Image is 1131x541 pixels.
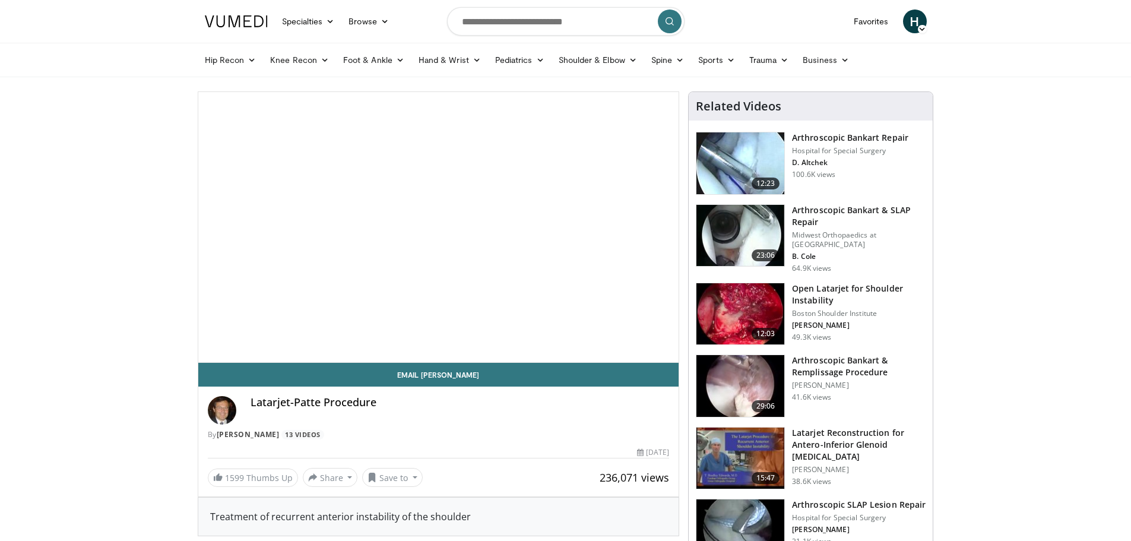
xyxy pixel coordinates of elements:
[251,396,670,409] h4: Latarjet-Patte Procedure
[752,178,780,189] span: 12:23
[208,429,670,440] div: By
[752,400,780,412] span: 29:06
[792,264,831,273] p: 64.9K views
[488,48,552,72] a: Pediatrics
[696,204,926,273] a: 23:06 Arthroscopic Bankart & SLAP Repair Midwest Orthopaedics at [GEOGRAPHIC_DATA] B. Cole 64.9K ...
[752,472,780,484] span: 15:47
[637,447,669,458] div: [DATE]
[696,205,784,267] img: cole_0_3.png.150x105_q85_crop-smart_upscale.jpg
[696,99,781,113] h4: Related Videos
[792,170,835,179] p: 100.6K views
[303,468,358,487] button: Share
[792,158,908,167] p: D. Altchek
[198,92,679,363] video-js: Video Player
[792,252,926,261] p: B. Cole
[752,328,780,340] span: 12:03
[411,48,488,72] a: Hand & Wrist
[263,48,336,72] a: Knee Recon
[696,283,784,345] img: 944938_3.png.150x105_q85_crop-smart_upscale.jpg
[696,428,784,489] img: 38708_0000_3.png.150x105_q85_crop-smart_upscale.jpg
[792,393,831,402] p: 41.6K views
[205,15,268,27] img: VuMedi Logo
[792,355,926,378] h3: Arthroscopic Bankart & Remplissage Procedure
[341,10,396,33] a: Browse
[691,48,742,72] a: Sports
[696,427,926,490] a: 15:47 Latarjet Reconstruction for Antero-Inferior Glenoid [MEDICAL_DATA] [PERSON_NAME] 38.6K views
[792,321,926,330] p: [PERSON_NAME]
[696,132,926,195] a: 12:23 Arthroscopic Bankart Repair Hospital for Special Surgery D. Altchek 100.6K views
[792,333,831,342] p: 49.3K views
[742,48,796,72] a: Trauma
[792,146,908,156] p: Hospital for Special Surgery
[792,525,926,534] p: [PERSON_NAME]
[792,230,926,249] p: Midwest Orthopaedics at [GEOGRAPHIC_DATA]
[696,283,926,346] a: 12:03 Open Latarjet for Shoulder Instability Boston Shoulder Institute [PERSON_NAME] 49.3K views
[447,7,685,36] input: Search topics, interventions
[792,204,926,228] h3: Arthroscopic Bankart & SLAP Repair
[198,48,264,72] a: Hip Recon
[210,510,667,524] div: Treatment of recurrent anterior instability of the shoulder
[208,469,298,487] a: 1599 Thumbs Up
[792,381,926,390] p: [PERSON_NAME]
[198,363,679,387] a: Email [PERSON_NAME]
[208,396,236,425] img: Avatar
[217,429,280,439] a: [PERSON_NAME]
[903,10,927,33] a: H
[552,48,644,72] a: Shoulder & Elbow
[336,48,411,72] a: Foot & Ankle
[275,10,342,33] a: Specialties
[792,499,926,511] h3: Arthroscopic SLAP Lesion Repair
[600,470,669,485] span: 236,071 views
[792,283,926,306] h3: Open Latarjet for Shoulder Instability
[792,465,926,474] p: [PERSON_NAME]
[644,48,691,72] a: Spine
[696,355,926,417] a: 29:06 Arthroscopic Bankart & Remplissage Procedure [PERSON_NAME] 41.6K views
[225,472,244,483] span: 1599
[696,355,784,417] img: wolf_3.png.150x105_q85_crop-smart_upscale.jpg
[362,468,423,487] button: Save to
[792,132,908,144] h3: Arthroscopic Bankart Repair
[792,427,926,463] h3: Latarjet Reconstruction for Antero-Inferior Glenoid [MEDICAL_DATA]
[847,10,896,33] a: Favorites
[281,430,325,440] a: 13 Videos
[792,513,926,523] p: Hospital for Special Surgery
[752,249,780,261] span: 23:06
[792,309,926,318] p: Boston Shoulder Institute
[796,48,856,72] a: Business
[696,132,784,194] img: 10039_3.png.150x105_q85_crop-smart_upscale.jpg
[792,477,831,486] p: 38.6K views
